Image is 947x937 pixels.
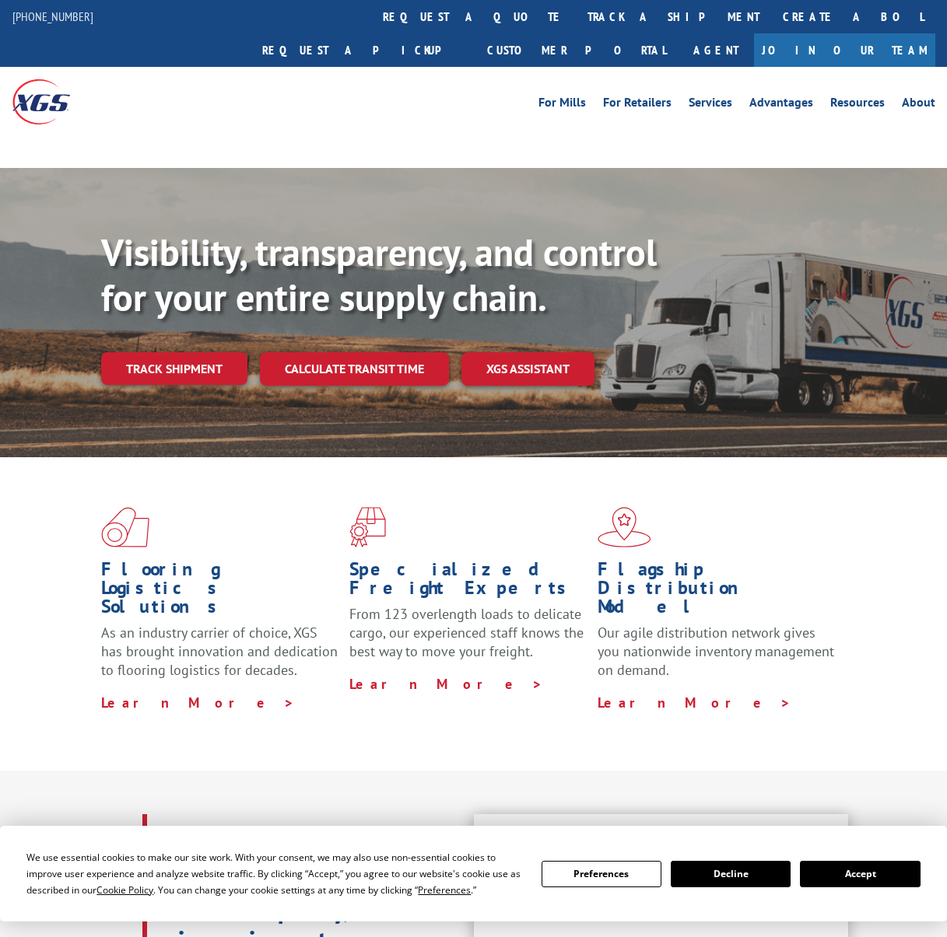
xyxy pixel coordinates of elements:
a: Request a pickup [251,33,475,67]
a: For Retailers [603,96,672,114]
a: Learn More > [598,694,791,711]
a: Join Our Team [754,33,935,67]
a: [PHONE_NUMBER] [12,9,93,24]
span: Our agile distribution network gives you nationwide inventory management on demand. [598,624,834,679]
h1: Flooring Logistics Solutions [101,560,338,624]
span: Preferences [418,883,471,897]
a: Resources [830,96,885,114]
a: Track shipment [101,352,247,385]
a: Customer Portal [475,33,678,67]
h1: Flagship Distribution Model [598,560,834,624]
div: We use essential cookies to make our site work. With your consent, we may also use non-essential ... [26,849,522,898]
button: Decline [671,861,791,887]
b: Visibility, transparency, and control for your entire supply chain. [101,228,657,321]
a: For Mills [538,96,586,114]
button: Accept [800,861,920,887]
a: About [902,96,935,114]
button: Preferences [542,861,661,887]
img: xgs-icon-focused-on-flooring-red [349,507,386,547]
img: xgs-icon-flagship-distribution-model-red [598,507,651,547]
h1: Specialized Freight Experts [349,560,586,605]
a: Calculate transit time [260,352,449,386]
a: Services [689,96,732,114]
a: XGS ASSISTANT [461,352,595,386]
a: Learn More > [101,694,295,711]
a: Learn More > [349,675,543,693]
img: xgs-icon-total-supply-chain-intelligence-red [101,507,149,547]
a: Agent [678,33,754,67]
a: Advantages [749,96,813,114]
span: As an industry carrier of choice, XGS has brought innovation and dedication to flooring logistics... [101,624,338,679]
p: From 123 overlength loads to delicate cargo, our experienced staff knows the best way to move you... [349,605,586,674]
span: Cookie Policy [96,883,153,897]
